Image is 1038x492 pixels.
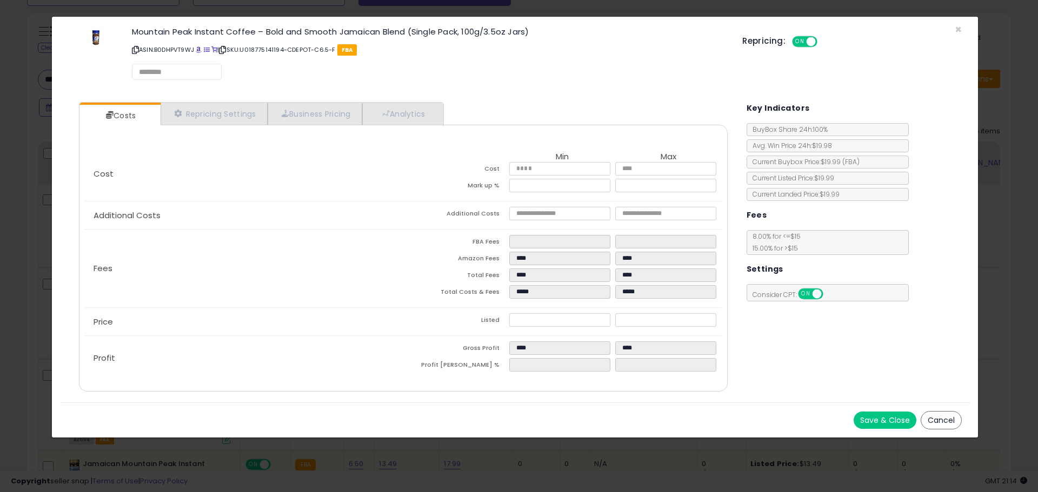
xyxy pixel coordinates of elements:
[747,232,801,253] span: 8.00 % for <= $15
[747,157,860,166] span: Current Buybox Price:
[747,141,832,150] span: Avg. Win Price 24h: $19.98
[921,411,962,429] button: Cancel
[403,162,509,179] td: Cost
[615,152,721,162] th: Max
[821,157,860,166] span: $19.99
[85,170,403,178] p: Cost
[747,173,834,183] span: Current Listed Price: $19.99
[793,37,807,46] span: ON
[211,45,217,54] a: Your listing only
[816,37,833,46] span: OFF
[509,152,615,162] th: Min
[268,103,362,125] a: Business Pricing
[854,412,916,429] button: Save & Close
[85,264,403,273] p: Fees
[403,341,509,358] td: Gross Profit
[337,44,357,56] span: FBA
[204,45,210,54] a: All offer listings
[403,313,509,330] td: Listed
[403,235,509,252] td: FBA Fees
[362,103,442,125] a: Analytics
[747,290,837,299] span: Consider CPT:
[85,211,403,220] p: Additional Costs
[747,125,828,134] span: BuyBox Share 24h: 100%
[747,244,798,253] span: 15.00 % for > $15
[403,285,509,302] td: Total Costs & Fees
[799,289,813,299] span: ON
[742,37,786,45] h5: Repricing:
[747,208,767,222] h5: Fees
[85,318,403,326] p: Price
[403,358,509,375] td: Profit [PERSON_NAME] %
[403,207,509,224] td: Additional Costs
[132,28,726,36] h3: Mountain Peak Instant Coffee – Bold and Smooth Jamaican Blend (Single Pack, 100g/3.5oz Jars)
[85,354,403,362] p: Profit
[821,289,839,299] span: OFF
[747,102,810,115] h5: Key Indicators
[403,268,509,285] td: Total Fees
[747,262,783,276] h5: Settings
[161,103,268,125] a: Repricing Settings
[132,41,726,58] p: ASIN: B0DHPVT9WJ | SKU: U018775141194-CDEPOT-C6.5-F
[747,190,840,199] span: Current Landed Price: $19.99
[955,22,962,37] span: ×
[80,28,112,46] img: 21fmjecZdlL._SL60_.jpg
[403,252,509,268] td: Amazon Fees
[79,105,159,126] a: Costs
[196,45,202,54] a: BuyBox page
[403,179,509,196] td: Mark up %
[842,157,860,166] span: ( FBA )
